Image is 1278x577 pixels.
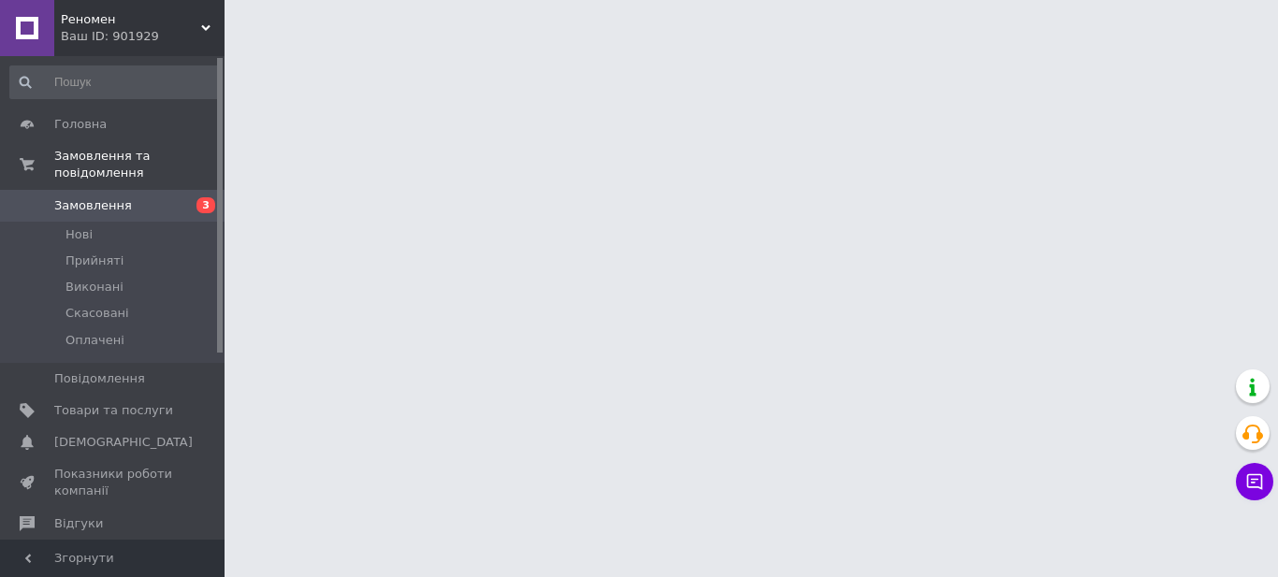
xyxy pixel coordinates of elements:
span: Головна [54,116,107,133]
span: Виконані [65,279,123,296]
button: Чат з покупцем [1236,463,1273,500]
input: Пошук [9,65,221,99]
span: Повідомлення [54,370,145,387]
span: 3 [196,197,215,213]
span: Скасовані [65,305,129,322]
span: Відгуки [54,515,103,532]
span: Замовлення та повідомлення [54,148,225,181]
span: Нові [65,226,93,243]
span: Показники роботи компанії [54,466,173,499]
span: Замовлення [54,197,132,214]
span: Оплачені [65,332,124,349]
span: Товари та послуги [54,402,173,419]
div: Ваш ID: 901929 [61,28,225,45]
span: [DEMOGRAPHIC_DATA] [54,434,193,451]
span: Прийняті [65,252,123,269]
span: Реномен [61,11,201,28]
